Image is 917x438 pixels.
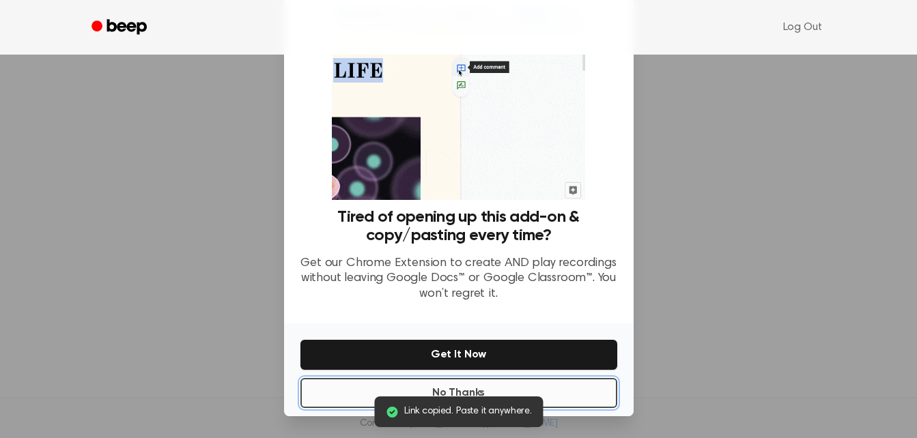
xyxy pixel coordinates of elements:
[300,208,617,245] h3: Tired of opening up this add-on & copy/pasting every time?
[300,378,617,408] button: No Thanks
[300,340,617,370] button: Get It Now
[770,11,836,44] a: Log Out
[300,256,617,302] p: Get our Chrome Extension to create AND play recordings without leaving Google Docs™ or Google Cla...
[82,14,159,41] a: Beep
[404,405,532,419] span: Link copied. Paste it anywhere.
